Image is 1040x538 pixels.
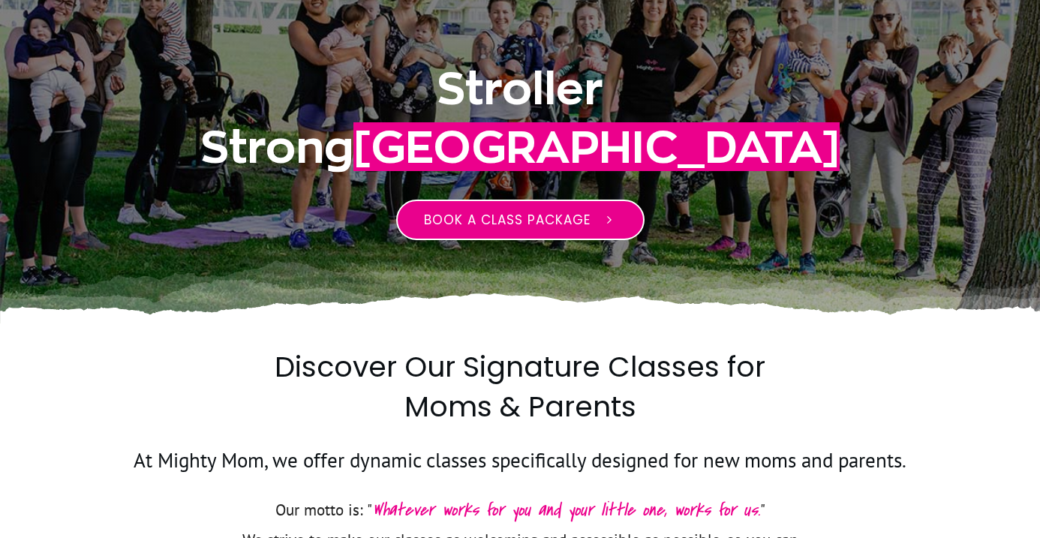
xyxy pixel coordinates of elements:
p: Our motto is: " " [239,494,801,527]
a: Book a class package [396,200,645,240]
span: Book a class package [424,211,591,229]
h3: At Mighty Mom, we offer dynamic classes specifically designed for new moms and parents. [116,446,924,493]
span: [GEOGRAPHIC_DATA] [353,122,840,171]
h2: Discover Our Signature Classes for Moms & Parents [239,347,801,444]
span: Whatever works for you and your little one, works for us. [372,497,760,523]
h1: Stroller Strong [116,59,924,176]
